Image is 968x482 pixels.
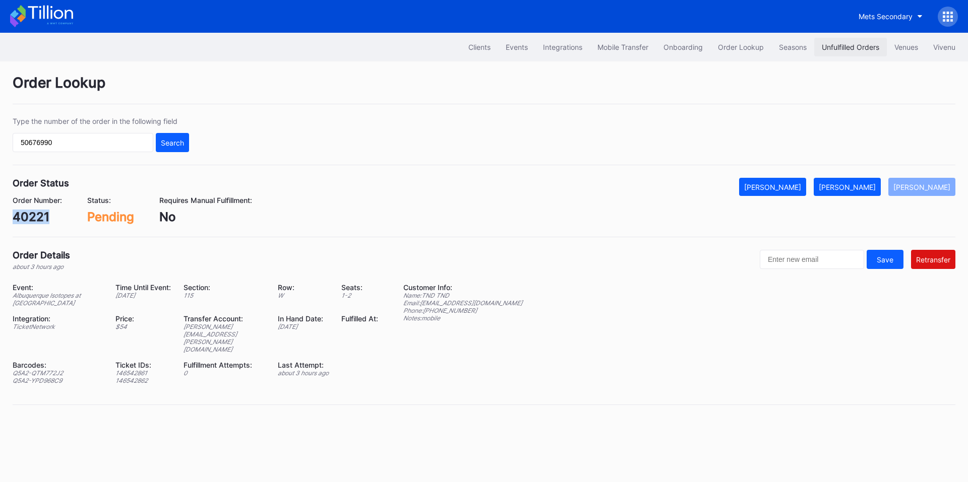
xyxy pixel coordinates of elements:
input: GT59662 [13,133,153,152]
div: 146542862 [115,377,171,384]
div: Seats: [341,283,378,292]
div: Transfer Account: [184,314,265,323]
button: Search [156,133,189,152]
div: Price: [115,314,171,323]
div: Integration: [13,314,103,323]
button: Seasons [771,38,814,56]
div: Order Lookup [13,74,955,104]
div: Mobile Transfer [597,43,648,51]
div: Customer Info: [403,283,522,292]
div: Retransfer [916,255,950,264]
button: Onboarding [656,38,710,56]
div: Albuquerque Isotopes at [GEOGRAPHIC_DATA] [13,292,103,307]
button: [PERSON_NAME] [739,178,806,196]
div: Vivenu [933,43,955,51]
button: Integrations [535,38,590,56]
div: Email: [EMAIL_ADDRESS][DOMAIN_NAME] [403,299,522,307]
div: Time Until Event: [115,283,171,292]
div: Events [506,43,528,51]
div: 1 - 2 [341,292,378,299]
div: W [278,292,329,299]
div: Barcodes: [13,361,103,369]
div: [DATE] [115,292,171,299]
div: [PERSON_NAME] [893,183,950,191]
div: about 3 hours ago [13,263,70,270]
div: No [159,210,252,224]
div: Order Details [13,250,70,260]
div: Seasons [779,43,807,51]
button: [PERSON_NAME] [814,178,881,196]
div: Phone: [PHONE_NUMBER] [403,307,522,314]
div: 40221 [13,210,62,224]
div: about 3 hours ago [278,369,329,377]
div: Requires Manual Fulfillment: [159,196,252,204]
div: Order Number: [13,196,62,204]
div: Onboarding [663,43,703,51]
div: [PERSON_NAME] [744,183,801,191]
div: 115 [184,292,265,299]
div: Save [877,255,893,264]
div: Fulfillment Attempts: [184,361,265,369]
div: Last Attempt: [278,361,329,369]
div: Mets Secondary [859,12,913,21]
div: In Hand Date: [278,314,329,323]
div: Ticket IDs: [115,361,171,369]
input: Enter new email [760,250,864,269]
div: Event: [13,283,103,292]
div: Order Lookup [718,43,764,51]
div: $ 54 [115,323,171,330]
button: Mets Secondary [851,7,930,26]
div: Q5A2-YPD968C9 [13,377,103,384]
div: Unfulfilled Orders [822,43,879,51]
button: Mobile Transfer [590,38,656,56]
button: Venues [887,38,926,56]
button: Unfulfilled Orders [814,38,887,56]
div: Search [161,139,184,147]
div: Venues [894,43,918,51]
button: Order Lookup [710,38,771,56]
div: Pending [87,210,134,224]
div: [PERSON_NAME][EMAIL_ADDRESS][PERSON_NAME][DOMAIN_NAME] [184,323,265,353]
button: Clients [461,38,498,56]
div: Row: [278,283,329,292]
div: TicketNetwork [13,323,103,330]
button: Events [498,38,535,56]
button: Retransfer [911,250,955,269]
div: [DATE] [278,323,329,330]
div: Notes: mobile [403,314,522,322]
div: Q5A2-QTM772J2 [13,369,103,377]
div: Status: [87,196,134,204]
div: Section: [184,283,265,292]
div: Name: TND TND [403,292,522,299]
div: 0 [184,369,265,377]
div: 146542861 [115,369,171,377]
button: Vivenu [926,38,963,56]
div: Order Status [13,178,69,188]
button: [PERSON_NAME] [888,178,955,196]
button: Save [867,250,903,269]
div: Clients [468,43,491,51]
div: Fulfilled At: [341,314,378,323]
div: [PERSON_NAME] [819,183,876,191]
div: Integrations [543,43,582,51]
div: Type the number of the order in the following field [13,117,189,125]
